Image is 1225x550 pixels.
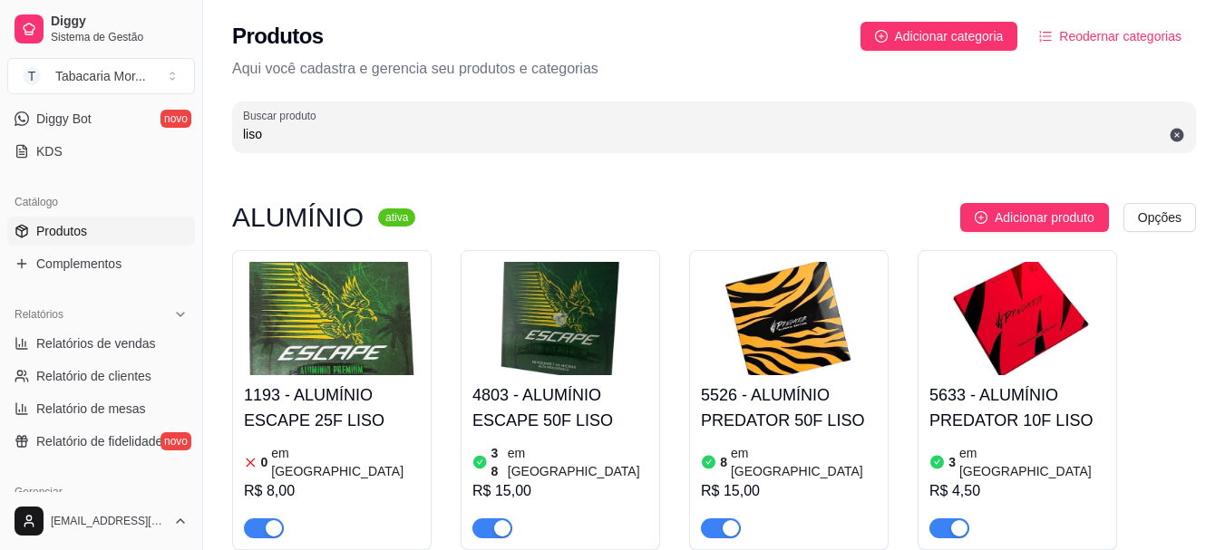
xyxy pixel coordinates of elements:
a: KDS [7,137,195,166]
a: Complementos [7,249,195,278]
span: plus-circle [875,30,888,43]
span: Complementos [36,255,122,273]
button: Adicionar produto [960,203,1109,232]
span: ordered-list [1039,30,1052,43]
button: Adicionar categoria [860,22,1018,51]
article: 0 [261,453,268,471]
a: Relatórios de vendas [7,329,195,358]
sup: ativa [378,208,415,227]
article: 8 [720,453,727,471]
h4: 5526 - ALUMÍNIO PREDATOR 50F LISO [701,382,877,433]
span: Relatório de clientes [36,367,151,385]
span: Reodernar categorias [1059,26,1181,46]
h4: 1193 - ALUMÍNIO ESCAPE 25F LISO [244,382,420,433]
button: Reodernar categorias [1025,22,1196,51]
div: Catálogo [7,188,195,217]
img: product-image [472,262,648,375]
span: Sistema de Gestão [51,30,188,44]
a: Produtos [7,217,195,246]
div: R$ 8,00 [244,480,420,502]
span: Adicionar categoria [895,26,1004,46]
h4: 5633 - ALUMÍNIO PREDATOR 10F LISO [929,382,1105,433]
span: Relatório de mesas [36,400,146,418]
span: Diggy [51,14,188,30]
span: [EMAIL_ADDRESS][DOMAIN_NAME] [51,514,166,528]
div: Gerenciar [7,478,195,507]
article: 3 [948,453,956,471]
p: Aqui você cadastra e gerencia seu produtos e categorias [232,58,1196,80]
button: Select a team [7,58,195,94]
img: product-image [701,262,877,375]
input: Buscar produto [243,125,1185,143]
span: T [23,67,41,85]
button: [EMAIL_ADDRESS][DOMAIN_NAME] [7,499,195,543]
a: Relatório de clientes [7,362,195,391]
span: Adicionar produto [995,207,1094,227]
span: Relatórios de vendas [36,334,156,352]
article: em [GEOGRAPHIC_DATA] [731,444,877,480]
a: Relatório de fidelidadenovo [7,427,195,456]
span: Relatório de fidelidade [36,432,162,450]
a: DiggySistema de Gestão [7,7,195,51]
div: R$ 4,50 [929,480,1105,502]
article: em [GEOGRAPHIC_DATA] [959,444,1105,480]
label: Buscar produto [243,108,323,123]
article: em [GEOGRAPHIC_DATA] [271,444,420,480]
div: Tabacaria Mor ... [55,67,146,85]
div: R$ 15,00 [701,480,877,502]
a: Relatório de mesas [7,394,195,423]
h2: Produtos [232,22,324,51]
span: KDS [36,142,63,160]
img: product-image [244,262,420,375]
span: plus-circle [975,211,987,224]
span: Opções [1138,207,1181,227]
article: em [GEOGRAPHIC_DATA] [508,444,648,480]
span: Diggy Bot [36,110,92,128]
article: 38 [491,444,504,480]
h3: ALUMÍNIO [232,207,364,228]
h4: 4803 - ALUMÍNIO ESCAPE 50F LISO [472,382,648,433]
button: Opções [1123,203,1196,232]
img: product-image [929,262,1105,375]
span: Relatórios [15,307,63,322]
a: Diggy Botnovo [7,104,195,133]
span: Produtos [36,222,87,240]
div: R$ 15,00 [472,480,648,502]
